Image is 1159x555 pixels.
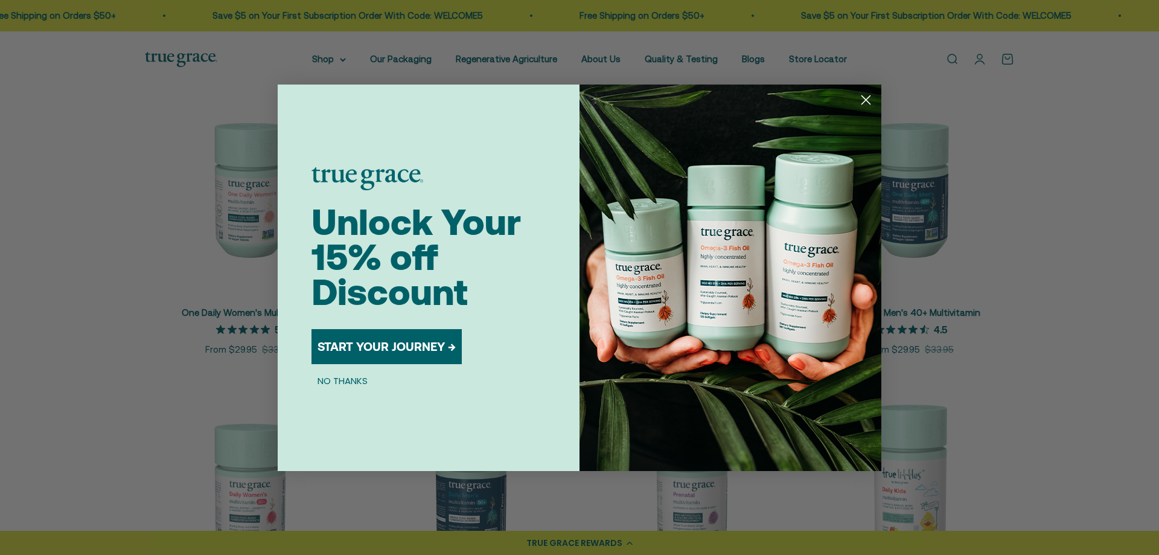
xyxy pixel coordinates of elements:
img: 098727d5-50f8-4f9b-9554-844bb8da1403.jpeg [579,85,881,471]
button: START YOUR JOURNEY → [311,329,462,364]
button: NO THANKS [311,374,374,388]
img: logo placeholder [311,167,423,190]
button: Close dialog [855,89,876,111]
span: Unlock Your 15% off Discount [311,201,521,313]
